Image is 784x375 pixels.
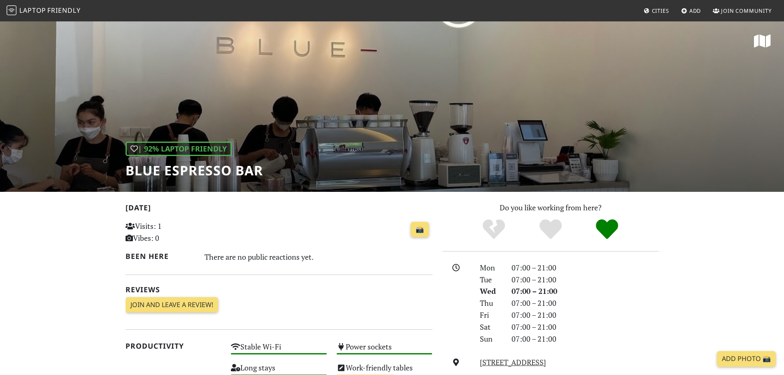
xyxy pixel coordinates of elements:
div: Tue [475,274,506,286]
p: Do you like working from here? [442,202,659,214]
img: LaptopFriendly [7,5,16,15]
div: 07:00 – 21:00 [507,274,664,286]
div: 07:00 – 21:00 [507,297,664,309]
div: Sat [475,321,506,333]
a: LaptopFriendly LaptopFriendly [7,4,81,18]
h2: [DATE] [126,203,433,215]
a: Add [678,3,705,18]
h1: Blue Espresso Bar [126,163,263,178]
div: Mon [475,262,506,274]
p: Visits: 1 Vibes: 0 [126,220,221,244]
div: 07:00 – 21:00 [507,333,664,345]
a: Cities [640,3,672,18]
span: Join Community [721,7,772,14]
div: Thu [475,297,506,309]
span: Laptop [19,6,46,15]
h2: Productivity [126,342,221,350]
div: Sun [475,333,506,345]
div: No [465,218,522,241]
div: 07:00 – 21:00 [507,285,664,297]
a: Join Community [710,3,775,18]
div: Definitely! [579,218,635,241]
div: 07:00 – 21:00 [507,309,664,321]
div: Power sockets [332,340,437,361]
a: Join and leave a review! [126,297,218,313]
div: Wed [475,285,506,297]
div: Fri [475,309,506,321]
span: Cities [652,7,669,14]
a: Add Photo 📸 [717,351,776,367]
h2: Reviews [126,285,433,294]
h2: Been here [126,252,195,261]
div: | 92% Laptop Friendly [126,142,232,156]
a: 📸 [411,222,429,238]
div: Yes [522,218,579,241]
span: Add [689,7,701,14]
div: Stable Wi-Fi [226,340,332,361]
div: There are no public reactions yet. [205,250,433,263]
span: Friendly [47,6,80,15]
a: [STREET_ADDRESS] [480,357,546,367]
div: 07:00 – 21:00 [507,262,664,274]
div: 07:00 – 21:00 [507,321,664,333]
